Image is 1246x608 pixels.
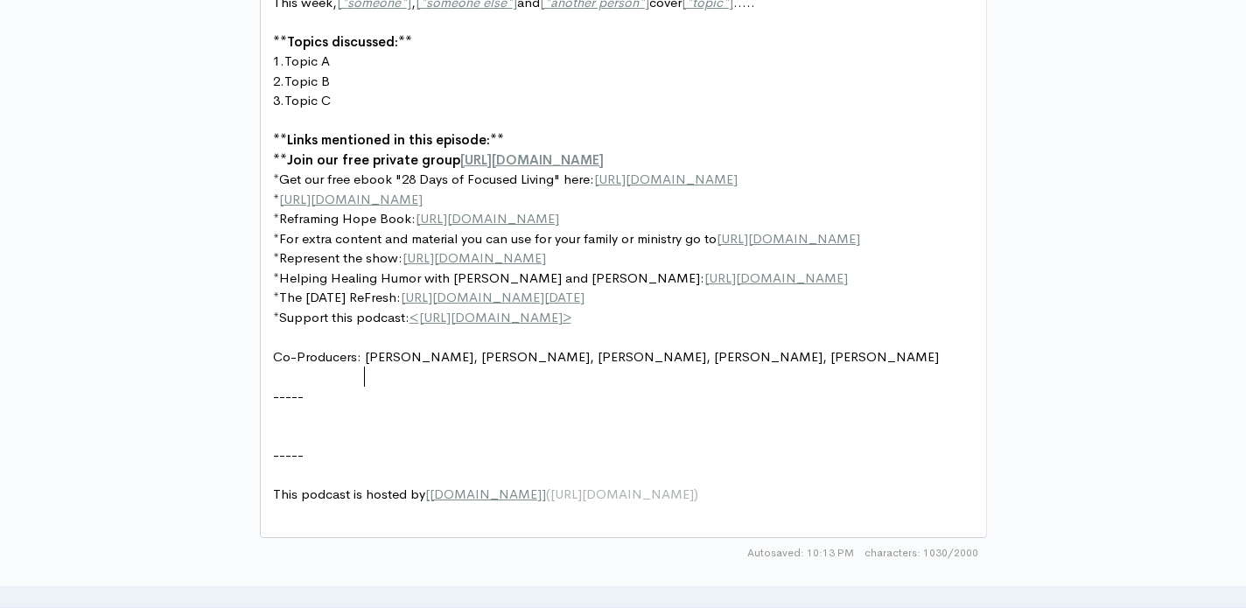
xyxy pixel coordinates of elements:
span: [ [425,486,430,502]
span: Topic A [284,52,330,69]
span: Topics discussed: [287,33,398,50]
span: 1. [273,52,284,69]
span: Helping Healing Humor with [PERSON_NAME] and [PERSON_NAME]: [279,269,704,286]
span: Join our free private group [287,151,460,168]
span: [URL][DOMAIN_NAME] [279,191,423,207]
span: Support this podcast: [279,309,409,325]
span: [URL][DOMAIN_NAME] [416,210,559,227]
span: For extra content and material you can use for your family or ministry go to [279,230,717,247]
span: ----- [273,446,304,463]
span: 2. [273,73,284,89]
span: Autosaved: 10:13 PM [747,545,854,561]
span: Links mentioned in this episode: [287,131,490,148]
span: Co-Producers: [PERSON_NAME], [PERSON_NAME], [PERSON_NAME], [PERSON_NAME], [PERSON_NAME] [273,348,939,365]
span: Topic B [284,73,330,89]
span: Topic C [284,92,331,108]
span: Represent the show: [279,249,402,266]
span: 3. [273,92,284,108]
span: [URL][DOMAIN_NAME] [717,230,860,247]
span: > [563,309,571,325]
span: Reframing Hope Book: [279,210,416,227]
span: [URL][DOMAIN_NAME] [550,486,694,502]
span: [DOMAIN_NAME] [430,486,542,502]
span: < [409,309,419,325]
span: [URL][DOMAIN_NAME] [594,171,738,187]
span: ) [694,486,698,502]
span: [URL][DOMAIN_NAME] [402,249,546,266]
span: [URL][DOMAIN_NAME] [419,309,563,325]
span: ----- [273,388,304,404]
span: 1030/2000 [864,545,978,561]
span: Get our free ebook "28 Days of Focused Living" here: [279,171,594,187]
span: The [DATE] ReFresh: [279,289,401,305]
span: ( [546,486,550,502]
span: This podcast is hosted by [273,486,698,502]
span: ] [542,486,546,502]
span: [URL][DOMAIN_NAME] [460,151,604,168]
span: [URL][DOMAIN_NAME] [704,269,848,286]
span: [URL][DOMAIN_NAME][DATE] [401,289,584,305]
